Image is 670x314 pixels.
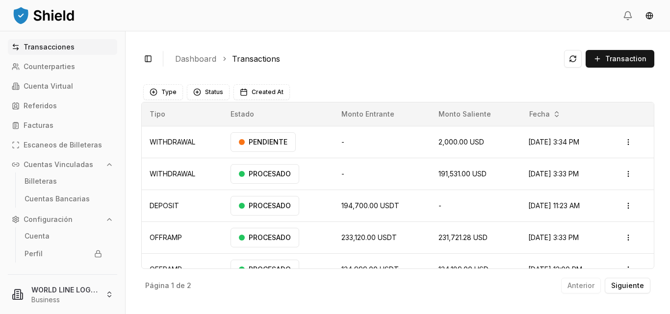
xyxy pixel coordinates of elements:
[438,169,487,178] span: 191,531.00 USD
[528,138,579,146] span: [DATE] 3:34 PM
[12,5,76,25] img: ShieldPay Logo
[231,196,299,216] div: PROCESADO
[142,102,223,126] th: Tipo
[341,265,399,273] span: 134,999.00 USDT
[145,282,169,289] p: Página
[24,83,73,90] p: Cuenta Virtual
[21,173,106,189] a: Billeteras
[25,178,57,185] p: Billeteras
[341,138,344,146] span: -
[231,164,299,184] div: PROCESADO
[176,282,185,289] p: de
[25,195,90,202] p: Cuentas Bancarias
[231,260,299,279] div: PROCESADO
[231,228,299,247] div: PROCESADO
[341,201,399,210] span: 194,700.00 USDT
[187,282,191,289] p: 2
[232,53,280,65] a: Transactions
[25,233,50,240] p: Cuenta
[171,282,174,289] p: 1
[24,142,102,148] p: Escaneos de Billeteras
[8,39,117,55] a: Transacciones
[142,253,223,285] td: OFFRAMP
[21,228,106,244] a: Cuenta
[175,53,556,65] nav: breadcrumb
[8,157,117,172] button: Cuentas Vinculadas
[438,138,484,146] span: 2,000.00 USD
[233,84,290,100] button: Created At
[611,282,644,289] p: Siguiente
[24,63,75,70] p: Counterparties
[438,265,489,273] span: 134,189.00 USD
[341,169,344,178] span: -
[24,122,53,129] p: Facturas
[24,216,73,223] p: Configuración
[8,59,117,74] a: Counterparties
[142,126,223,158] td: WITHDRAWAL
[175,53,216,65] a: Dashboard
[142,190,223,221] td: DEPOSIT
[605,278,650,293] button: Siguiente
[31,295,98,305] p: Business
[528,169,579,178] span: [DATE] 3:33 PM
[24,161,93,168] p: Cuentas Vinculadas
[528,265,582,273] span: [DATE] 12:00 PM
[8,118,117,133] a: Facturas
[24,102,57,109] p: Referidos
[334,102,431,126] th: Monto Entrante
[231,132,296,152] div: PENDIENTE
[431,102,520,126] th: Monto Saliente
[21,246,106,262] a: Perfil
[187,84,230,100] button: Status
[142,158,223,190] td: WITHDRAWAL
[24,44,75,50] p: Transacciones
[142,221,223,253] td: OFFRAMP
[341,233,397,242] span: 233,120.00 USDT
[528,201,580,210] span: [DATE] 11:23 AM
[438,201,441,210] span: -
[4,279,121,310] button: WORLD LINE LOGISTICS LLCBusiness
[143,84,183,100] button: Type
[25,250,43,257] p: Perfil
[8,212,117,227] button: Configuración
[438,233,488,242] span: 231,721.28 USD
[586,50,654,68] button: Transaction
[31,285,98,295] p: WORLD LINE LOGISTICS LLC
[605,54,646,64] span: Transaction
[21,191,106,207] a: Cuentas Bancarias
[8,78,117,94] a: Cuenta Virtual
[223,102,334,126] th: Estado
[528,233,579,242] span: [DATE] 3:33 PM
[525,106,565,122] button: Fecha
[8,137,117,153] a: Escaneos de Billeteras
[8,98,117,114] a: Referidos
[252,88,283,96] span: Created At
